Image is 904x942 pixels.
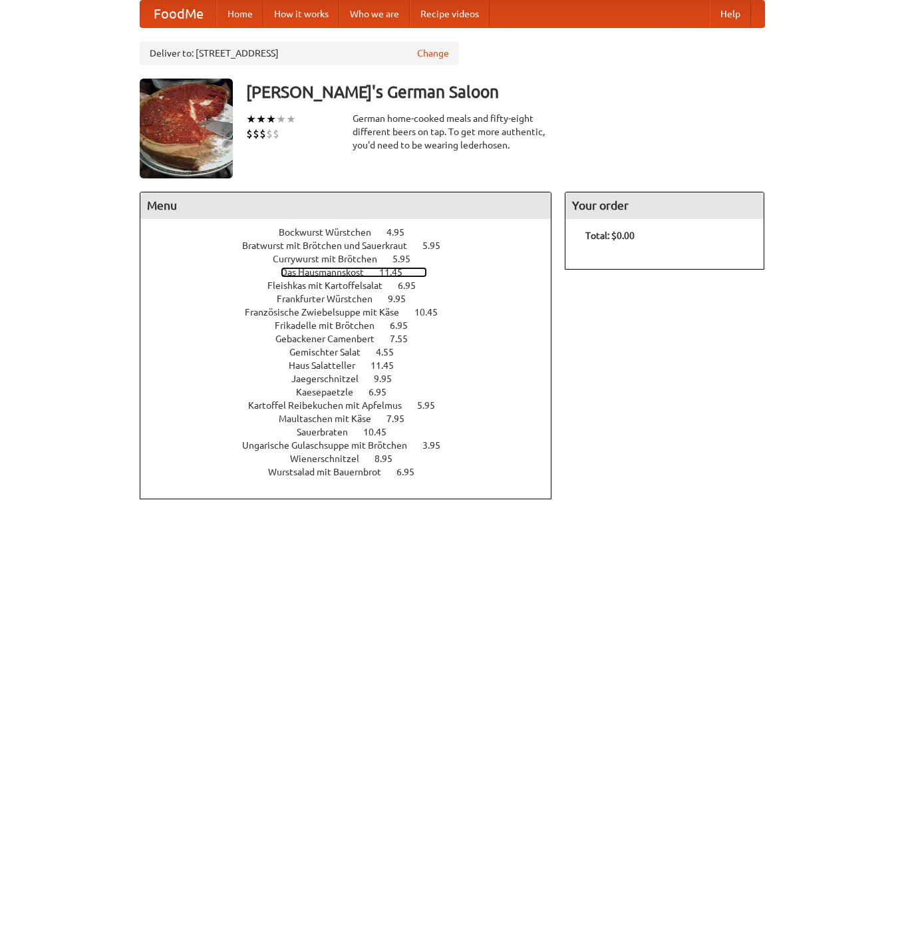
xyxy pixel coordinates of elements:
span: Wurstsalad mit Bauernbrot [268,467,394,477]
a: Das Hausmannskost 11.45 [281,267,427,278]
span: Wienerschnitzel [290,453,373,464]
li: ★ [266,112,276,126]
h4: Menu [140,192,551,219]
span: 5.95 [392,254,424,264]
a: Bratwurst mit Brötchen und Sauerkraut 5.95 [242,240,465,251]
a: Recipe videos [410,1,490,27]
a: Frikadelle mit Brötchen 6.95 [275,320,432,331]
span: 7.95 [386,413,418,424]
img: angular.jpg [140,79,233,178]
b: Total: $0.00 [585,230,635,241]
a: Gebackener Camenbert 7.55 [275,334,432,344]
span: Ungarische Gulaschsuppe mit Brötchen [242,440,420,451]
a: Ungarische Gulaschsuppe mit Brötchen 3.95 [242,440,465,451]
a: Kartoffel Reibekuchen mit Apfelmus 5.95 [248,400,460,411]
li: $ [253,126,259,141]
a: Help [710,1,751,27]
a: Fleishkas mit Kartoffelsalat 6.95 [267,280,440,291]
span: Bockwurst Würstchen [279,227,384,238]
a: Frankfurter Würstchen 9.95 [277,294,430,304]
span: Currywurst mit Brötchen [273,254,390,264]
li: $ [246,126,253,141]
span: Kartoffel Reibekuchen mit Apfelmus [248,400,415,411]
a: Jaegerschnitzel 9.95 [291,373,416,384]
span: 4.95 [386,227,418,238]
a: Wurstsalad mit Bauernbrot 6.95 [268,467,439,477]
a: Wienerschnitzel 8.95 [290,453,417,464]
span: Bratwurst mit Brötchen und Sauerkraut [242,240,420,251]
a: Maultaschen mit Käse 7.95 [279,413,429,424]
a: Haus Salatteller 11.45 [289,360,418,371]
a: Kaesepaetzle 6.95 [296,387,411,397]
span: 10.45 [414,307,451,318]
a: Currywurst mit Brötchen 5.95 [273,254,435,264]
h4: Your order [565,192,764,219]
li: $ [273,126,279,141]
div: German home-cooked meals and fifty-eight different beers on tap. To get more authentic, you'd nee... [353,112,552,152]
a: Bockwurst Würstchen 4.95 [279,227,429,238]
h3: [PERSON_NAME]'s German Saloon [246,79,765,105]
span: 11.45 [379,267,416,278]
li: ★ [256,112,266,126]
span: Fleishkas mit Kartoffelsalat [267,280,396,291]
a: Who we are [339,1,410,27]
span: 6.95 [396,467,428,477]
span: 3.95 [422,440,454,451]
a: Französische Zwiebelsuppe mit Käse 10.45 [245,307,462,318]
span: Jaegerschnitzel [291,373,372,384]
span: 10.45 [363,427,400,437]
span: Sauerbraten [297,427,361,437]
span: 9.95 [388,294,419,304]
span: 6.95 [390,320,421,331]
a: Home [217,1,263,27]
span: 6.95 [369,387,400,397]
span: Das Hausmannskost [281,267,377,278]
span: Kaesepaetzle [296,387,367,397]
span: 9.95 [374,373,405,384]
span: 5.95 [417,400,448,411]
a: Change [417,47,449,60]
a: How it works [263,1,339,27]
li: ★ [276,112,286,126]
span: 6.95 [398,280,429,291]
span: Gemischter Salat [289,347,374,357]
span: Maultaschen mit Käse [279,413,384,424]
span: Frikadelle mit Brötchen [275,320,388,331]
li: $ [266,126,273,141]
span: Frankfurter Würstchen [277,294,386,304]
span: Gebackener Camenbert [275,334,388,344]
a: Gemischter Salat 4.55 [289,347,418,357]
li: $ [259,126,266,141]
span: 8.95 [375,453,406,464]
span: Haus Salatteller [289,360,369,371]
a: FoodMe [140,1,217,27]
a: Sauerbraten 10.45 [297,427,411,437]
li: ★ [246,112,256,126]
span: 5.95 [422,240,454,251]
span: 7.55 [390,334,421,344]
span: 4.55 [376,347,407,357]
span: Französische Zwiebelsuppe mit Käse [245,307,412,318]
li: ★ [286,112,296,126]
div: Deliver to: [STREET_ADDRESS] [140,41,459,65]
span: 11.45 [371,360,407,371]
